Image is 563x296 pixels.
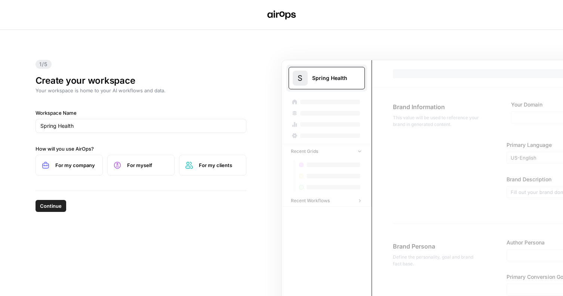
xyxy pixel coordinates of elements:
[199,161,240,169] span: For my clients
[36,145,246,152] label: How will you use AirOps?
[36,60,52,69] span: 1/5
[40,122,241,130] input: SpaceOps
[298,73,302,83] span: S
[36,200,66,212] button: Continue
[127,161,168,169] span: For myself
[36,87,246,94] p: Your workspace is home to your AI workflows and data.
[55,161,96,169] span: For my company
[40,202,62,210] span: Continue
[36,109,246,117] label: Workspace Name
[36,75,246,87] h1: Create your workspace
